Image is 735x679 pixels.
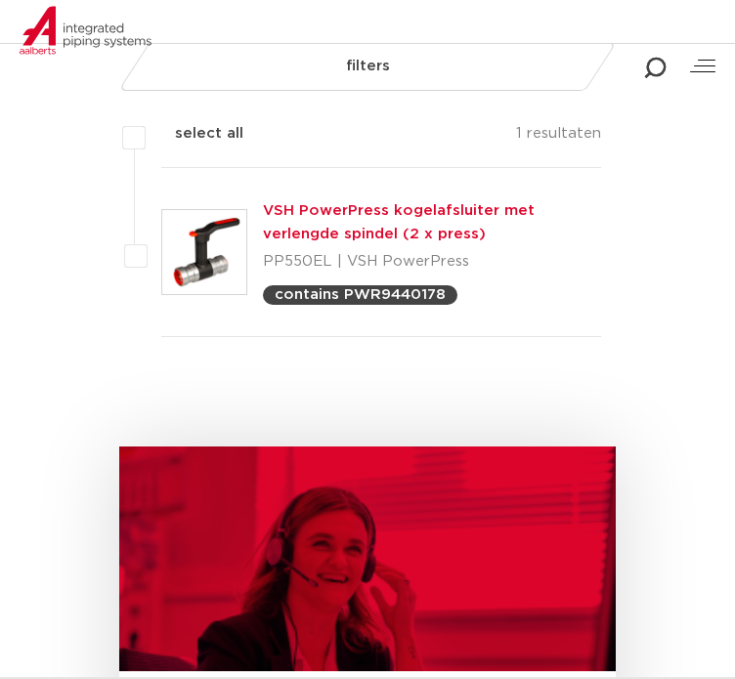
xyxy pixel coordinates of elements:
[275,287,446,302] p: contains PWR9440178
[263,203,535,241] a: VSH PowerPress kogelafsluiter met verlengde spindel (2 x press)
[263,246,601,277] p: PP550EL | VSH PowerPress
[346,51,390,82] span: filters
[146,122,243,146] label: select all
[516,122,601,152] p: 1 resultaten
[162,210,246,294] img: Thumbnail for VSH PowerPress kogelafsluiter met verlengde spindel (2 x press)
